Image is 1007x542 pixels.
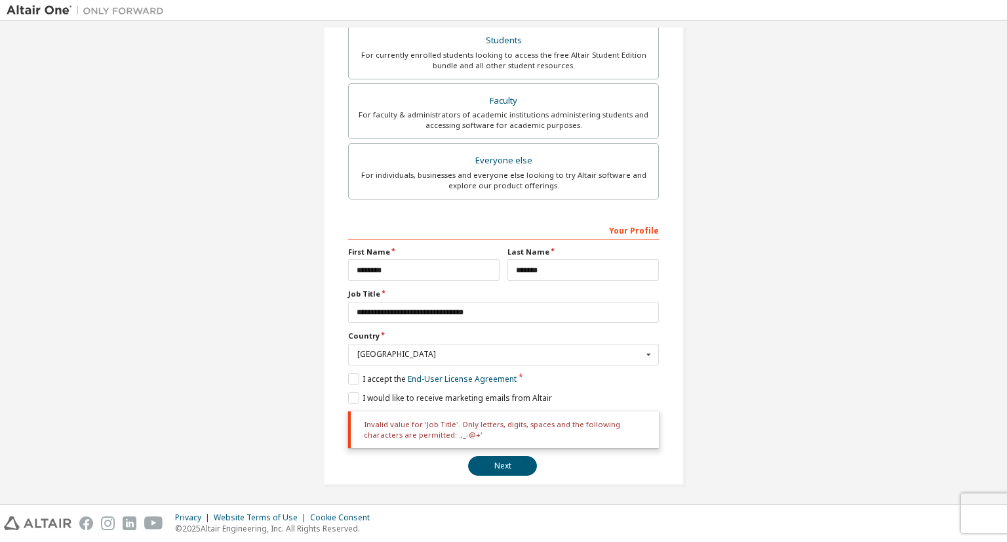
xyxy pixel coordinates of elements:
[348,411,659,449] div: Invalid value for 'Job Title'. Only letters, digits, spaces and the following characters are perm...
[348,373,517,385] label: I accept the
[348,289,659,299] label: Job Title
[357,170,650,191] div: For individuals, businesses and everyone else looking to try Altair software and explore our prod...
[175,523,378,534] p: © 2025 Altair Engineering, Inc. All Rights Reserved.
[214,512,310,523] div: Website Terms of Use
[357,50,650,71] div: For currently enrolled students looking to access the free Altair Student Edition bundle and all ...
[507,247,659,257] label: Last Name
[468,456,537,476] button: Next
[348,247,500,257] label: First Name
[408,373,517,385] a: End-User License Agreement
[348,331,659,341] label: Country
[348,219,659,240] div: Your Profile
[357,350,642,358] div: [GEOGRAPHIC_DATA]
[7,4,170,17] img: Altair One
[79,516,93,530] img: facebook.svg
[123,516,136,530] img: linkedin.svg
[175,512,214,523] div: Privacy
[4,516,71,530] img: altair_logo.svg
[357,92,650,110] div: Faculty
[357,31,650,50] div: Students
[144,516,163,530] img: youtube.svg
[357,110,650,131] div: For faculty & administrators of academic institutions administering students and accessing softwa...
[101,516,115,530] img: instagram.svg
[348,392,552,404] label: I would like to receive marketing emails from Altair
[310,512,378,523] div: Cookie Consent
[357,152,650,170] div: Everyone else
